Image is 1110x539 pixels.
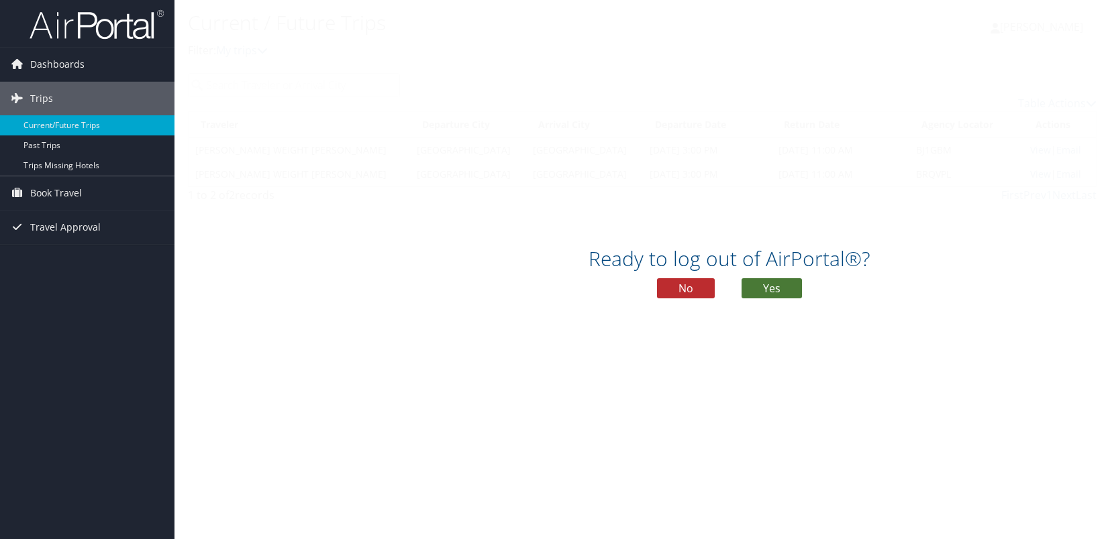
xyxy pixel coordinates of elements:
[657,278,715,298] button: No
[30,211,101,244] span: Travel Approval
[30,9,164,40] img: airportal-logo.png
[742,278,802,298] button: Yes
[30,48,85,81] span: Dashboards
[30,176,82,210] span: Book Travel
[30,82,53,115] span: Trips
